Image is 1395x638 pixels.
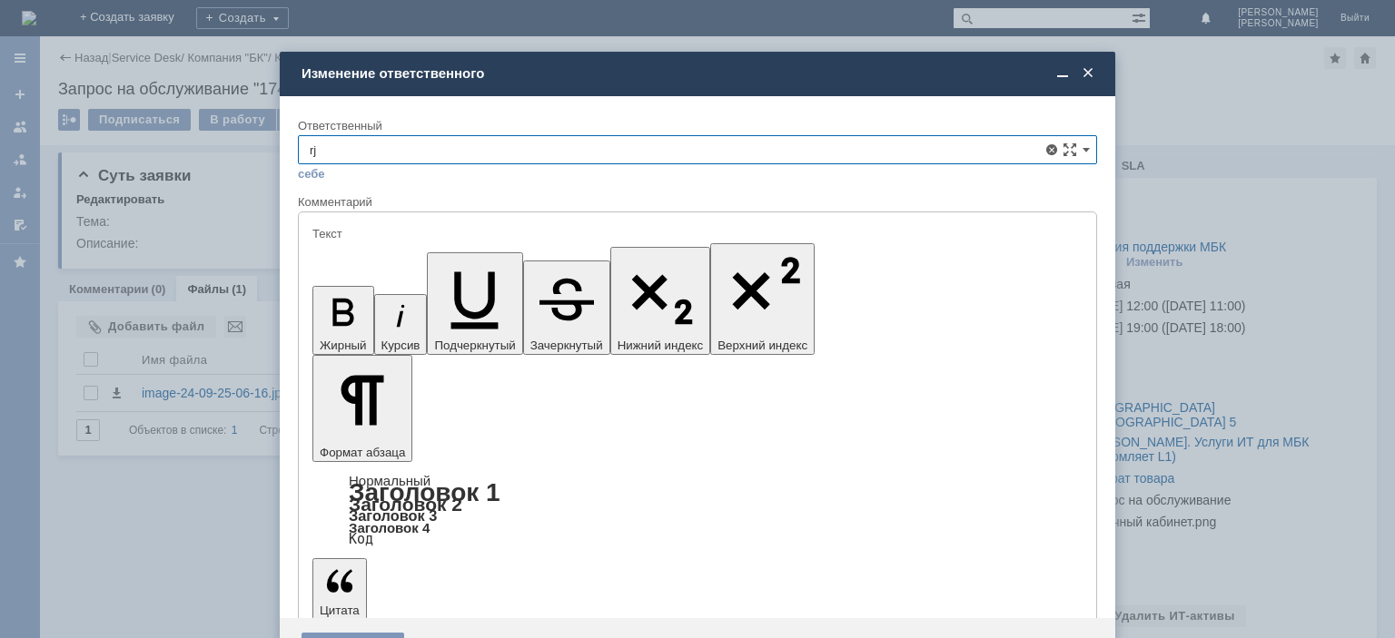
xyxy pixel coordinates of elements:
a: Заголовок 2 [349,494,462,515]
div: Формат абзаца [312,475,1083,545]
button: Жирный [312,286,374,355]
button: Верхний индекс [710,243,815,355]
span: Цитата [320,604,360,617]
span: Формат абзаца [320,446,405,459]
button: Нижний индекс [610,247,711,355]
span: Подчеркнутый [434,339,515,352]
button: Цитата [312,558,367,620]
div: Текст [312,228,1079,240]
span: Удалить [1044,142,1059,157]
div: Комментарий [298,194,1097,211]
span: Сложная форма [1063,142,1077,157]
a: Заголовок 3 [349,507,437,524]
span: Нижний индекс [618,339,704,352]
button: Подчеркнутый [427,252,522,355]
button: Курсив [374,294,428,355]
span: Зачеркнутый [530,339,603,352]
span: Закрыть [1079,65,1097,82]
a: себе [298,167,325,182]
button: Формат абзаца [312,355,412,462]
span: Свернуть (Ctrl + M) [1054,65,1072,82]
div: Ответственный [298,120,1093,132]
a: Заголовок 4 [349,520,430,535]
a: Заголовок 1 [349,478,500,506]
a: Код [349,531,373,547]
a: Нормальный [349,473,430,488]
span: Курсив [381,339,420,352]
span: Верхний индекс [717,339,807,352]
button: Зачеркнутый [523,260,610,355]
span: Жирный [320,339,367,352]
div: Изменение ответственного [302,65,1097,82]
